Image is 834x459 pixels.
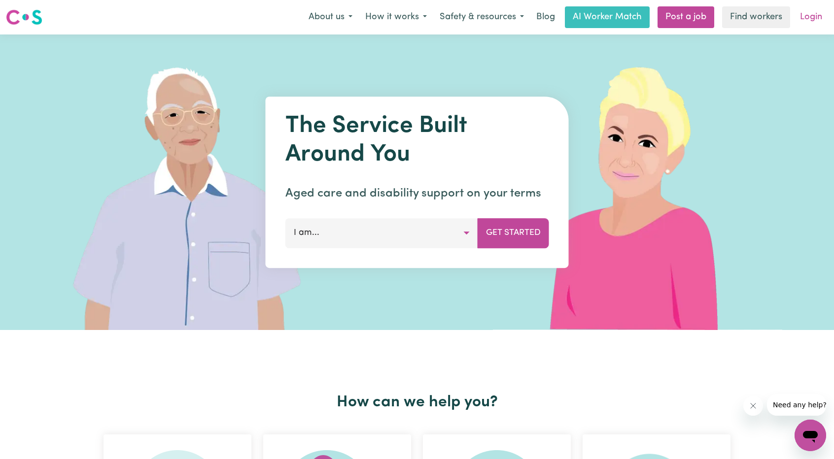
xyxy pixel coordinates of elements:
iframe: Close message [743,396,763,416]
a: Find workers [722,6,790,28]
a: Login [794,6,828,28]
a: Post a job [658,6,714,28]
a: Careseekers logo [6,6,42,29]
img: Careseekers logo [6,8,42,26]
p: Aged care and disability support on your terms [285,185,549,202]
button: I am... [285,218,478,248]
a: Blog [530,6,561,28]
iframe: Button to launch messaging window [795,420,826,451]
a: AI Worker Match [565,6,650,28]
h1: The Service Built Around You [285,112,549,169]
h2: How can we help you? [98,393,736,412]
button: Safety & resources [433,7,530,28]
iframe: Message from company [767,394,826,416]
button: Get Started [478,218,549,248]
span: Need any help? [6,7,60,15]
button: How it works [359,7,433,28]
button: About us [302,7,359,28]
